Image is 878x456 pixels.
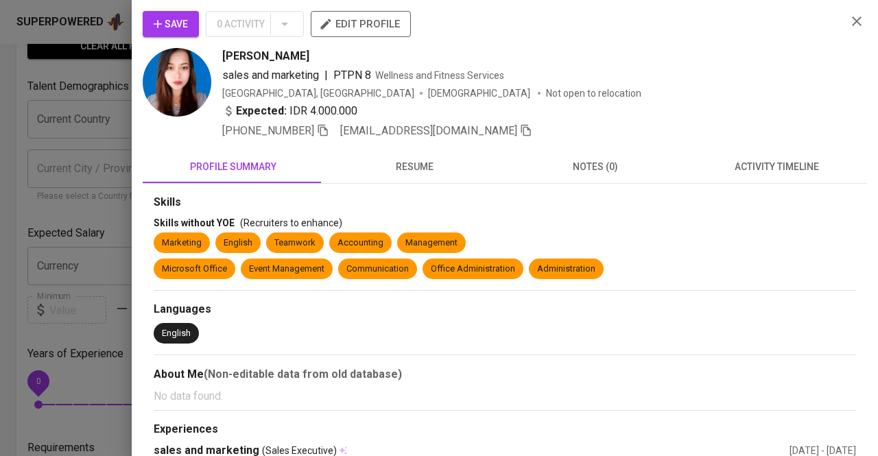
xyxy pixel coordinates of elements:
[154,217,235,228] span: Skills without YOE
[333,69,371,82] span: PTPN 8
[151,158,316,176] span: profile summary
[154,422,856,437] div: Experiences
[154,16,188,33] span: Save
[154,302,856,317] div: Languages
[222,124,314,137] span: [PHONE_NUMBER]
[546,86,641,100] p: Not open to relocation
[236,103,287,119] b: Expected:
[204,368,402,381] b: (Non-editable data from old database)
[311,18,411,29] a: edit profile
[143,11,199,37] button: Save
[240,217,342,228] span: (Recruiters to enhance)
[322,15,400,33] span: edit profile
[154,388,856,405] p: No data found.
[428,86,532,100] span: [DEMOGRAPHIC_DATA]
[332,158,497,176] span: resume
[162,237,202,250] div: Marketing
[154,195,856,211] div: Skills
[222,48,309,64] span: [PERSON_NAME]
[337,237,383,250] div: Accounting
[405,237,458,250] div: Management
[154,366,856,383] div: About Me
[694,158,859,176] span: activity timeline
[222,103,357,119] div: IDR 4.000.000
[162,327,191,340] div: English
[346,263,409,276] div: Communication
[222,86,414,100] div: [GEOGRAPHIC_DATA], [GEOGRAPHIC_DATA]
[222,69,319,82] span: sales and marketing
[224,237,252,250] div: English
[249,263,324,276] div: Event Management
[340,124,517,137] span: [EMAIL_ADDRESS][DOMAIN_NAME]
[311,11,411,37] button: edit profile
[375,70,504,81] span: Wellness and Fitness Services
[162,263,227,276] div: Microsoft Office
[431,263,515,276] div: Office Administration
[324,67,328,84] span: |
[274,237,316,250] div: Teamwork
[513,158,678,176] span: notes (0)
[143,48,211,117] img: 0938d1ad4e8af29356246221eec66880.jpg
[537,263,595,276] div: Administration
